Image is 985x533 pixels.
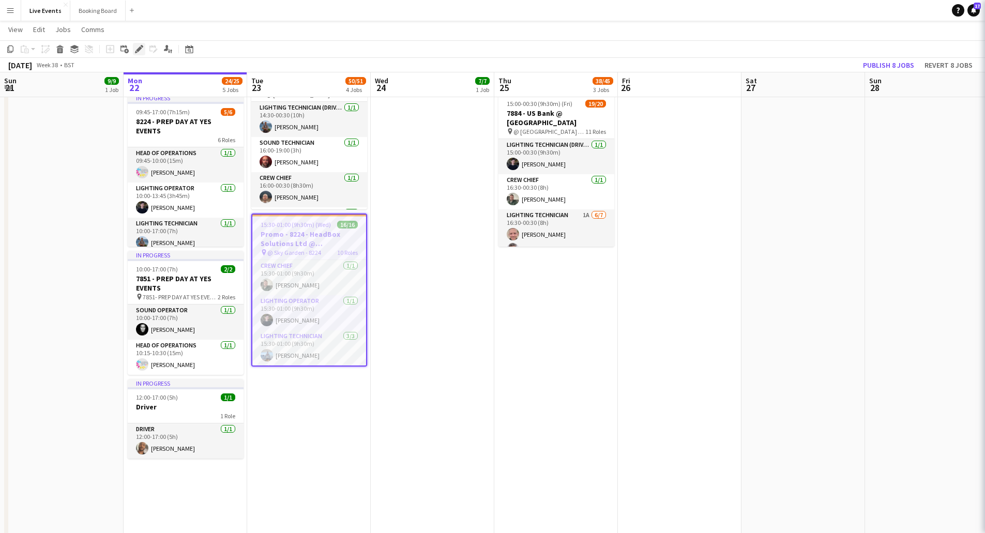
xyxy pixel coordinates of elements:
div: 4 Jobs [346,86,366,94]
span: Sat [746,76,757,85]
span: 2 Roles [218,293,235,301]
app-card-role: Crew Chief1/116:30-00:30 (8h)[PERSON_NAME] [498,174,614,209]
span: Fri [622,76,630,85]
span: 22 [126,82,142,94]
app-card-role: Lighting Operator1/115:30-01:00 (9h30m)[PERSON_NAME] [252,295,366,330]
a: Jobs [51,23,75,36]
span: 7851- PREP DAY AT YES EVENTS [143,293,218,301]
app-card-role: Head of Operations1/109:45-10:00 (15m)[PERSON_NAME] [128,147,244,182]
span: 38/45 [593,77,613,85]
span: 12:00-17:00 (5h) [136,393,178,401]
span: 26 [620,82,630,94]
h3: 7851 - PREP DAY AT YES EVENTS [128,274,244,293]
span: 27 [744,82,757,94]
div: In progress [128,251,244,259]
span: 7/7 [475,77,490,85]
span: Tue [251,76,263,85]
span: 15:30-01:00 (9h30m) (Wed) [261,221,331,229]
span: 16/16 [337,221,358,229]
app-card-role: Lighting Technician3/315:30-01:00 (9h30m)[PERSON_NAME][PERSON_NAME] [252,330,366,395]
h3: Promo - 8224 - HeadBox Solutions Ltd @ [GEOGRAPHIC_DATA] [252,230,366,248]
a: Comms [77,23,109,36]
span: Thu [498,76,511,85]
span: 2/2 [221,265,235,273]
div: 1 Job [476,86,489,94]
span: 10:00-17:00 (7h) [136,265,178,273]
span: 28 [868,82,882,94]
span: @ [GEOGRAPHIC_DATA] - 7884 [513,128,585,135]
app-card-role: Lighting Technician4/4 [251,207,367,287]
app-job-card: In progress09:45-17:00 (7h15m)5/68224 - PREP DAY AT YES EVENTS6 RolesHead of Operations1/109:45-1... [128,94,244,247]
app-job-card: In progress10:00-17:00 (7h)2/27851 - PREP DAY AT YES EVENTS 7851- PREP DAY AT YES EVENTS2 RolesSo... [128,251,244,375]
span: 1/1 [221,393,235,401]
span: 1 Role [220,412,235,420]
h3: Driver [128,402,244,412]
app-card-role: Sound Technician1/116:00-19:00 (3h)[PERSON_NAME] [251,137,367,172]
span: 6 Roles [218,136,235,144]
app-card-role: Lighting Operator1/110:00-13:45 (3h45m)[PERSON_NAME] [128,182,244,218]
span: 5/6 [221,108,235,116]
div: 5 Jobs [222,86,242,94]
span: 19/20 [585,100,606,108]
h3: 7884 - US Bank @ [GEOGRAPHIC_DATA] [498,109,614,127]
button: Live Events [21,1,70,21]
span: Edit [33,25,45,34]
div: 1 Job [105,86,118,94]
span: Jobs [55,25,71,34]
span: 24/25 [222,77,243,85]
span: View [8,25,23,34]
span: Sun [4,76,17,85]
span: 17 [974,3,981,9]
span: 50/51 [345,77,366,85]
span: Mon [128,76,142,85]
app-card-role: Driver1/112:00-17:00 (5h)[PERSON_NAME] [128,423,244,459]
span: Comms [81,25,104,34]
div: In progress [128,379,244,387]
span: 24 [373,82,388,94]
span: 10 Roles [337,249,358,256]
span: 11 Roles [585,128,606,135]
h3: 8224 - PREP DAY AT YES EVENTS [128,117,244,135]
app-card-role: Crew Chief1/115:30-01:00 (9h30m)[PERSON_NAME] [252,260,366,295]
span: Sun [869,76,882,85]
app-card-role: Lighting Technician1/110:00-17:00 (7h)[PERSON_NAME] [128,218,244,253]
div: 3 Jobs [593,86,613,94]
span: 21 [3,82,17,94]
button: Booking Board [70,1,126,21]
div: In progress [128,94,244,102]
span: 25 [497,82,511,94]
app-card-role: Head of Operations1/110:15-10:30 (15m)[PERSON_NAME] [128,340,244,375]
span: @ Sky Garden - 8224 [267,249,321,256]
app-job-card: 14:30-00:30 (10h) (Wed)13/147851 - T2RL @ [GEOGRAPHIC_DATA] @ [GEOGRAPHIC_DATA] - 78519 RolesLigh... [251,56,367,209]
div: BST [64,61,74,69]
span: Wed [375,76,388,85]
button: Revert 8 jobs [920,58,977,72]
app-card-role: Sound Operator1/110:00-17:00 (7h)[PERSON_NAME] [128,304,244,340]
app-job-card: In progress12:00-17:00 (5h)1/1Driver1 RoleDriver1/112:00-17:00 (5h)[PERSON_NAME] [128,379,244,459]
a: Edit [29,23,49,36]
app-card-role: Lighting Technician (Driver)1/114:30-00:30 (10h)[PERSON_NAME] [251,102,367,137]
app-card-role: Lighting Technician1A6/716:30-00:30 (8h)[PERSON_NAME][PERSON_NAME] [498,209,614,334]
span: 15:00-00:30 (9h30m) (Fri) [507,100,572,108]
div: [DATE] [8,60,32,70]
app-card-role: Lighting Technician (Driver)1/115:00-00:30 (9h30m)[PERSON_NAME] [498,139,614,174]
app-job-card: 15:00-00:30 (9h30m) (Fri)19/207884 - US Bank @ [GEOGRAPHIC_DATA] @ [GEOGRAPHIC_DATA] - 788411 Rol... [498,94,614,247]
a: View [4,23,27,36]
a: 17 [967,4,980,17]
span: 09:45-17:00 (7h15m) [136,108,190,116]
span: 23 [250,82,263,94]
span: 9/9 [104,77,119,85]
app-card-role: Crew Chief1/116:00-00:30 (8h30m)[PERSON_NAME] [251,172,367,207]
app-job-card: 15:30-01:00 (9h30m) (Wed)16/16Promo - 8224 - HeadBox Solutions Ltd @ [GEOGRAPHIC_DATA] @ Sky Gard... [251,214,367,367]
span: Week 38 [34,61,60,69]
button: Publish 8 jobs [859,58,918,72]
